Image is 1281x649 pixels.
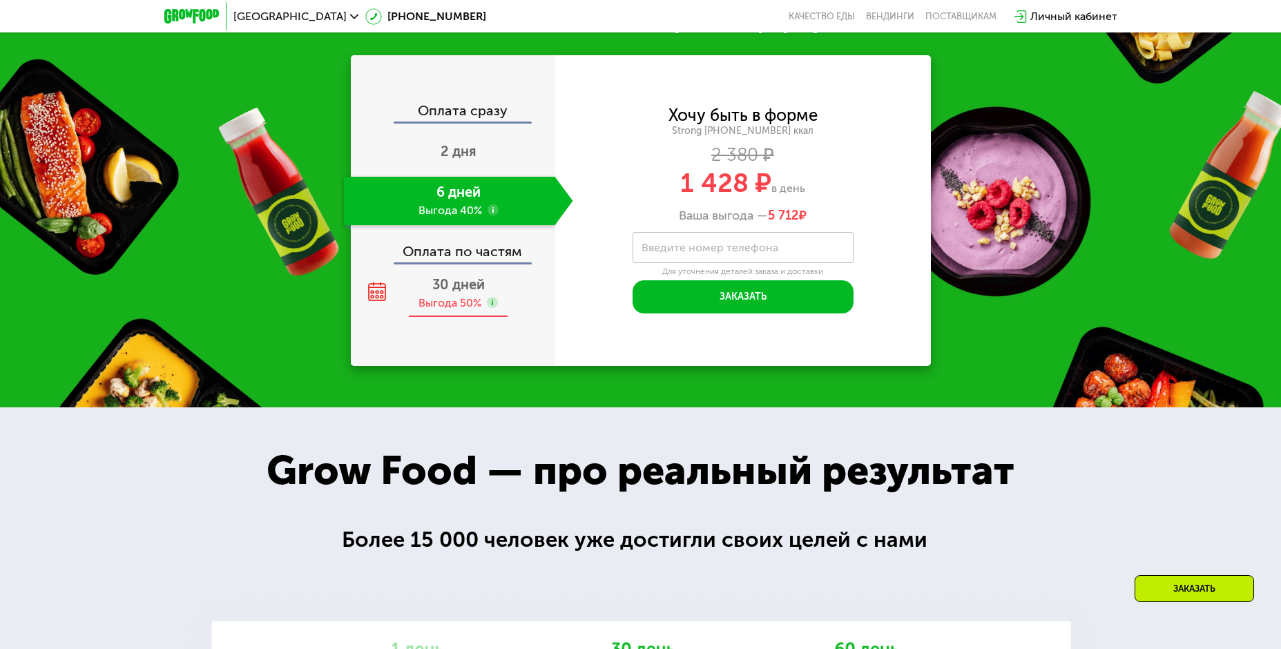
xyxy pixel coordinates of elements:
[432,276,485,293] span: 30 дней
[1135,575,1254,602] div: Заказать
[418,296,481,311] div: Выгода 50%
[633,267,854,278] div: Для уточнения деталей заказа и доставки
[555,209,931,224] div: Ваша выгода —
[771,182,805,195] span: в день
[342,523,940,556] div: Более 15 000 человек уже достигли своих целей с нами
[352,104,555,122] div: Оплата сразу
[768,208,799,223] span: 5 712
[668,108,818,123] div: Хочу быть в форме
[441,143,476,159] span: 2 дня
[555,125,931,137] div: Strong [PHONE_NUMBER] ккал
[352,231,555,262] div: Оплата по частям
[1030,8,1117,25] div: Личный кабинет
[789,11,855,22] a: Качество еды
[237,440,1044,501] div: Grow Food — про реальный результат
[925,11,996,22] div: поставщикам
[866,11,914,22] a: Вендинги
[642,244,778,251] label: Введите номер телефона
[633,280,854,313] button: Заказать
[555,148,931,163] div: 2 380 ₽
[680,167,771,199] span: 1 428 ₽
[768,209,807,224] span: ₽
[365,8,486,25] a: [PHONE_NUMBER]
[233,11,347,22] span: [GEOGRAPHIC_DATA]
